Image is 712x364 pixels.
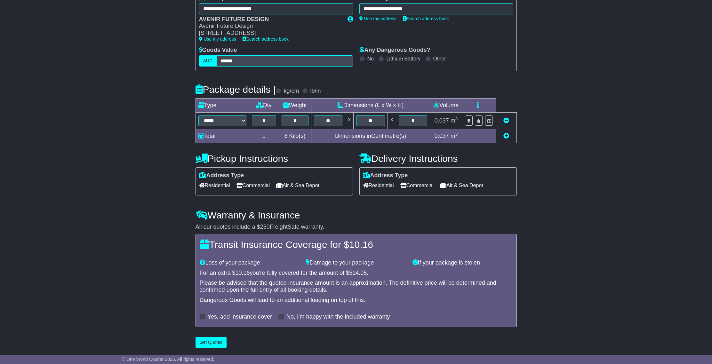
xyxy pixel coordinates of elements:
td: 1 [249,129,279,143]
div: For an extra $ you're fully covered for the amount of $ . [200,270,513,277]
span: Air & Sea Depot [276,180,319,190]
div: Dangerous Goods will lead to an additional loading on top of this. [200,297,513,304]
h4: Delivery Instructions [359,153,517,164]
label: Yes, add insurance cover [208,313,272,320]
a: Search address book [243,36,289,42]
span: 10.16 [349,239,373,250]
td: Total [196,129,249,143]
span: Commercial [236,180,270,190]
label: Other [433,56,446,62]
label: AUD [199,55,217,67]
td: Qty [249,98,279,112]
a: Search address book [403,16,449,21]
div: Loss of your package [196,259,303,266]
div: Damage to your package [303,259,409,266]
td: x [388,112,396,129]
a: Use my address [199,36,236,42]
label: Lithium Battery [386,56,420,62]
div: Avenir Future Design [199,23,341,30]
td: Dimensions (L x W x H) [311,98,430,112]
span: 250 [260,224,270,230]
a: Remove this item [503,117,509,124]
label: Address Type [199,172,244,179]
div: Please be advised that the quoted insurance amount is an approximation. The definitive price will... [200,280,513,293]
sup: 3 [455,116,458,121]
label: Any Dangerous Goods? [359,47,430,54]
span: 514.05 [349,270,367,276]
span: m [451,133,458,139]
span: 0.037 [435,133,449,139]
h4: Pickup Instructions [196,153,353,164]
span: 10.16 [236,270,250,276]
h4: Transit Insurance Coverage for $ [200,239,513,250]
td: Weight [279,98,311,112]
span: Commercial [400,180,434,190]
button: Get Quotes [196,337,227,348]
td: Volume [430,98,462,112]
span: 6 [284,133,288,139]
td: x [345,112,354,129]
label: No, I'm happy with the included warranty [286,313,390,320]
span: Air & Sea Depot [440,180,483,190]
span: m [451,117,458,124]
label: Address Type [363,172,408,179]
span: Residential [363,180,394,190]
label: lb/in [310,88,321,95]
span: Residential [199,180,230,190]
label: Goods Value [199,47,237,54]
sup: 3 [455,132,458,137]
td: Kilo(s) [279,129,311,143]
label: kg/cm [284,88,299,95]
div: AVENIR FUTURE DESIGN [199,16,341,23]
a: Use my address [359,16,396,21]
span: 0.037 [435,117,449,124]
div: All our quotes include a $ FreightSafe warranty. [196,224,517,231]
span: © One World Courier 2025. All rights reserved. [122,357,214,362]
td: Type [196,98,249,112]
div: If your package is stolen [409,259,516,266]
div: [STREET_ADDRESS] [199,30,341,37]
a: Add new item [503,133,509,139]
td: Dimensions in Centimetre(s) [311,129,430,143]
h4: Warranty & Insurance [196,210,517,220]
label: No [367,56,374,62]
h4: Package details | [196,84,276,95]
